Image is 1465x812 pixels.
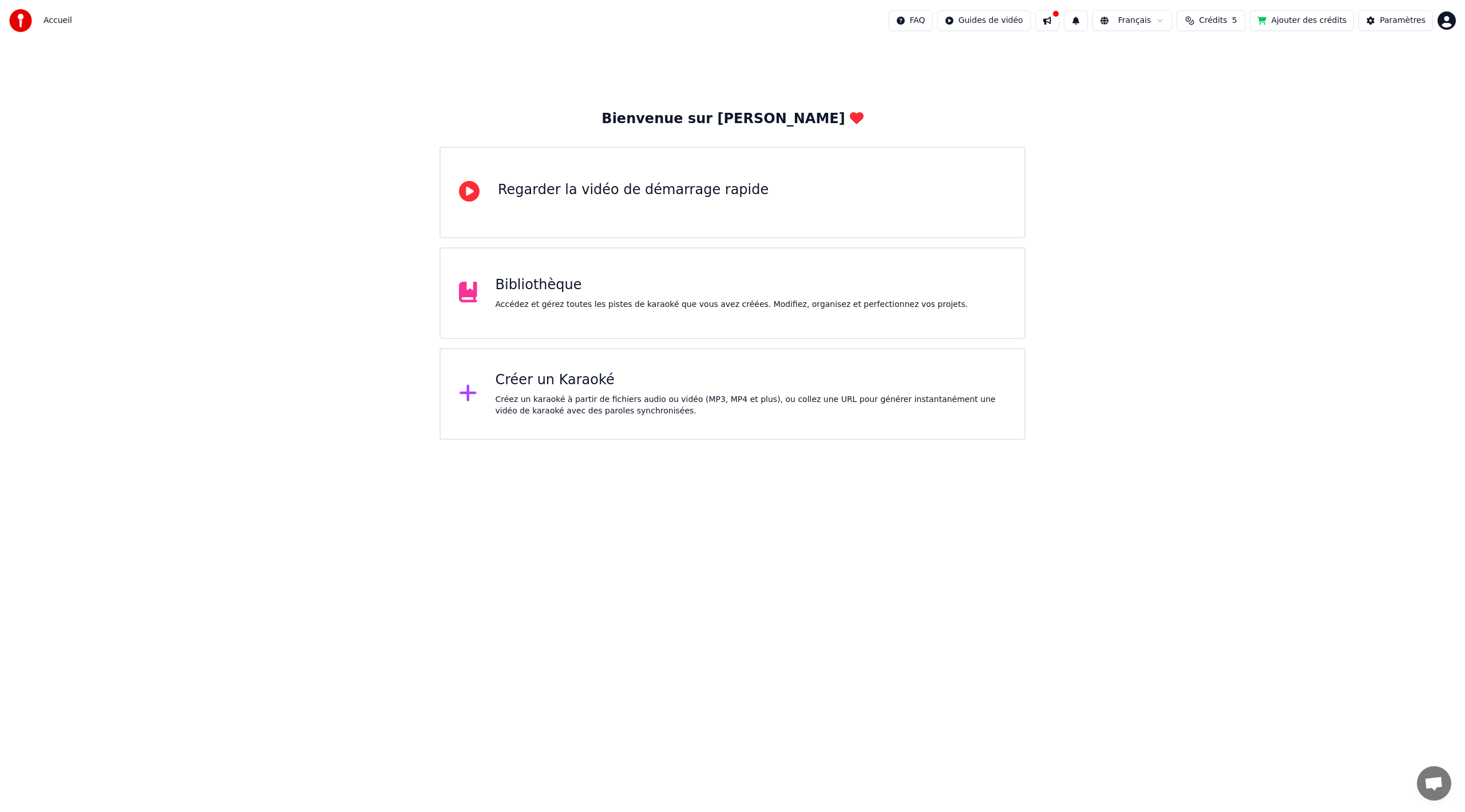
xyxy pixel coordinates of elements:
div: Bienvenue sur [PERSON_NAME] [601,110,863,128]
img: youka [9,9,32,32]
div: Accédez et gérez toutes les pistes de karaoké que vous avez créées. Modifiez, organisez et perfec... [496,299,968,310]
span: Accueil [43,15,72,26]
button: Paramètres [1359,10,1433,31]
div: Paramètres [1380,15,1426,26]
span: 5 [1232,15,1237,26]
button: FAQ [889,10,933,31]
button: Ajouter des crédits [1250,10,1354,31]
a: Ouvrir le chat [1417,766,1451,801]
div: Regarder la vidéo de démarrage rapide [498,181,769,199]
div: Créez un karaoké à partir de fichiers audio ou vidéo (MP3, MP4 et plus), ou collez une URL pour g... [496,394,1007,417]
button: Crédits5 [1177,10,1245,31]
div: Bibliothèque [496,276,968,294]
div: Créer un Karaoké [496,371,1007,389]
button: Guides de vidéo [937,10,1031,31]
span: Crédits [1199,15,1227,26]
nav: breadcrumb [43,15,72,26]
